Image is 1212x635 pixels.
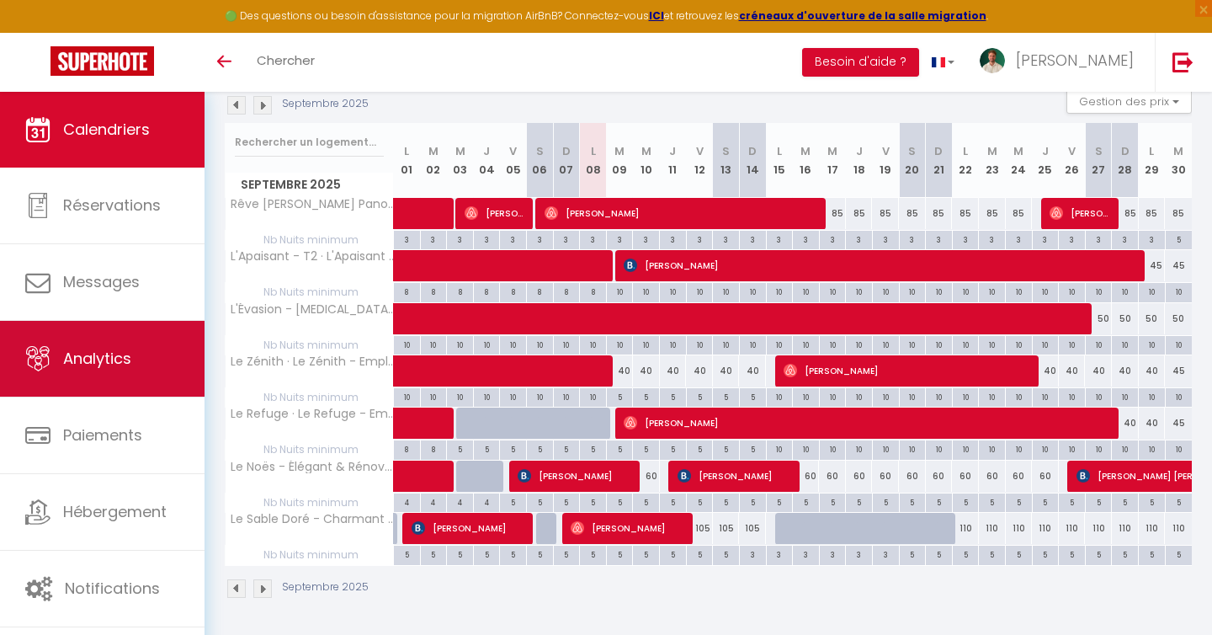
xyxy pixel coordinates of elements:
button: Besoin d'aide ? [802,48,919,77]
div: 3 [474,231,500,247]
abbr: M [800,143,811,159]
div: 10 [900,283,926,299]
div: 10 [660,336,686,352]
div: 40 [1032,355,1059,387]
div: 3 [873,231,899,247]
div: 10 [687,283,713,299]
div: 85 [979,198,1006,229]
div: 85 [872,198,899,229]
span: Hébergement [63,501,167,522]
span: [PERSON_NAME] [571,512,688,544]
div: 3 [767,231,793,247]
div: 85 [952,198,979,229]
th: 28 [1112,123,1139,198]
span: [PERSON_NAME] [1050,197,1113,229]
div: 85 [819,198,846,229]
th: 08 [580,123,607,198]
div: 10 [793,283,819,299]
div: 5 [527,494,553,510]
div: 3 [926,231,952,247]
div: 10 [1112,336,1138,352]
div: 10 [873,283,899,299]
div: 40 [739,355,766,387]
div: 3 [687,231,713,247]
span: [PERSON_NAME] [1016,50,1134,71]
div: 8 [527,283,553,299]
abbr: S [908,143,916,159]
div: 5 [527,440,553,456]
div: 10 [633,336,659,352]
span: Le Refuge · Le Refuge - Emplacement central au coeur de [GEOGRAPHIC_DATA] [228,408,396,420]
div: 10 [846,283,872,299]
div: 5 [554,494,580,510]
div: 10 [474,336,500,352]
div: 60 [926,461,953,492]
abbr: M [1173,143,1183,159]
span: Nb Nuits minimum [226,494,393,512]
div: 10 [953,336,979,352]
div: 10 [926,388,952,404]
span: Rêve [PERSON_NAME] Panoramique et Sauna [228,198,396,211]
div: 60 [952,461,979,492]
div: 8 [554,283,580,299]
th: 09 [606,123,633,198]
div: 60 [819,461,846,492]
abbr: L [777,143,782,159]
abbr: M [987,143,997,159]
div: 10 [979,336,1005,352]
abbr: J [483,143,490,159]
div: 10 [1006,336,1032,352]
div: 8 [421,440,447,456]
input: Rechercher un logement... [235,127,384,157]
div: 8 [474,283,500,299]
abbr: S [1095,143,1103,159]
div: 3 [1139,231,1165,247]
span: [PERSON_NAME] [624,407,1118,439]
div: 10 [953,440,979,456]
div: 8 [421,283,447,299]
a: ... [PERSON_NAME] [967,33,1155,92]
div: 5 [607,388,633,404]
div: 10 [793,336,819,352]
div: 3 [1086,231,1112,247]
span: Septembre 2025 [226,173,393,197]
span: Le Noës - Élégant & Rénové | [MEDICAL_DATA] - Clim-Parking-Centre-[GEOGRAPHIC_DATA] [228,461,396,473]
span: Calendriers [63,119,150,140]
div: 10 [979,440,1005,456]
div: 10 [846,388,872,404]
div: 5 [474,440,500,456]
abbr: L [404,143,409,159]
span: Nb Nuits minimum [226,440,393,459]
div: 10 [554,388,580,404]
div: 10 [1112,440,1138,456]
div: 85 [926,198,953,229]
span: Nb Nuits minimum [226,283,393,301]
div: 5 [554,440,580,456]
span: Le Zénith · Le Zénith - Emplacement central à Dax - T2 [228,355,396,368]
div: 3 [500,231,526,247]
div: 10 [926,440,952,456]
div: 5 [580,494,606,510]
div: 10 [554,336,580,352]
div: 40 [1139,408,1166,439]
span: Nb Nuits minimum [226,388,393,407]
div: 10 [421,336,447,352]
div: 10 [1033,388,1059,404]
div: 5 [687,440,713,456]
div: 8 [580,283,606,299]
div: 10 [1059,440,1085,456]
div: 10 [394,388,420,404]
div: 10 [1006,283,1032,299]
a: ICI [649,8,664,23]
div: 5 [1166,231,1192,247]
div: 3 [1112,231,1138,247]
button: Gestion des prix [1066,88,1192,114]
abbr: L [591,143,596,159]
abbr: D [934,143,943,159]
abbr: L [1149,143,1154,159]
div: 10 [1166,388,1192,404]
th: 16 [793,123,820,198]
div: 10 [979,283,1005,299]
abbr: S [536,143,544,159]
div: 10 [1139,336,1165,352]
